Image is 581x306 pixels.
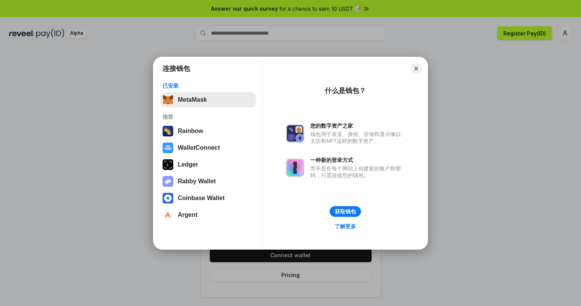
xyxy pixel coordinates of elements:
img: svg+xml,%3Csvg%20width%3D%2228%22%20height%3D%2228%22%20viewBox%3D%220%200%2028%2028%22%20fill%3D... [163,193,173,203]
button: Close [411,63,421,74]
div: 您的数字资产之家 [310,122,405,129]
div: MetaMask [178,96,207,103]
div: 而不是在每个网站上创建新的账户和密码，只需连接您的钱包。 [310,165,405,179]
h1: 连接钱包 [163,64,190,73]
img: svg+xml,%3Csvg%20xmlns%3D%22http%3A%2F%2Fwww.w3.org%2F2000%2Fsvg%22%20width%3D%2228%22%20height%3... [163,159,173,170]
div: Coinbase Wallet [178,195,225,202]
div: 已安装 [163,82,254,89]
img: svg+xml,%3Csvg%20fill%3D%22none%22%20height%3D%2233%22%20viewBox%3D%220%200%2035%2033%22%20width%... [163,95,173,105]
div: 了解更多 [335,223,356,230]
button: Coinbase Wallet [160,191,256,206]
div: 一种新的登录方式 [310,157,405,163]
img: svg+xml,%3Csvg%20xmlns%3D%22http%3A%2F%2Fwww.w3.org%2F2000%2Fsvg%22%20fill%3D%22none%22%20viewBox... [163,176,173,187]
button: Argent [160,207,256,223]
button: Rainbow [160,123,256,139]
img: svg+xml,%3Csvg%20xmlns%3D%22http%3A%2F%2Fwww.w3.org%2F2000%2Fsvg%22%20fill%3D%22none%22%20viewBox... [286,124,304,143]
button: 获取钱包 [330,206,361,217]
img: svg+xml,%3Csvg%20width%3D%22120%22%20height%3D%22120%22%20viewBox%3D%220%200%20120%20120%22%20fil... [163,126,173,136]
button: WalletConnect [160,140,256,155]
a: 了解更多 [330,221,361,231]
button: MetaMask [160,92,256,107]
div: 什么是钱包？ [325,86,366,95]
div: 获取钱包 [335,208,356,215]
div: Rabby Wallet [178,178,216,185]
div: Ledger [178,161,198,168]
div: 推荐 [163,114,254,120]
div: Rainbow [178,128,203,135]
div: Argent [178,211,198,218]
img: svg+xml,%3Csvg%20width%3D%2228%22%20height%3D%2228%22%20viewBox%3D%220%200%2028%2028%22%20fill%3D... [163,210,173,220]
button: Ledger [160,157,256,172]
img: svg+xml,%3Csvg%20xmlns%3D%22http%3A%2F%2Fwww.w3.org%2F2000%2Fsvg%22%20fill%3D%22none%22%20viewBox... [286,159,304,177]
div: 钱包用于发送、接收、存储和显示像以太坊和NFT这样的数字资产。 [310,131,405,144]
img: svg+xml,%3Csvg%20width%3D%2228%22%20height%3D%2228%22%20viewBox%3D%220%200%2028%2028%22%20fill%3D... [163,143,173,153]
div: WalletConnect [178,144,220,151]
button: Rabby Wallet [160,174,256,189]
